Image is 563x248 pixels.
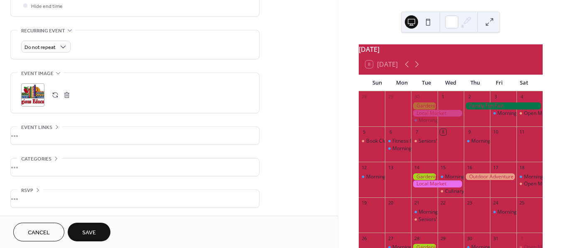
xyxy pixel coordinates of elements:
[21,83,44,107] div: ;
[519,164,525,170] div: 18
[28,229,50,237] span: Cancel
[387,94,394,100] div: 29
[414,75,438,91] div: Tue
[13,223,64,241] button: Cancel
[492,200,499,206] div: 24
[68,223,110,241] button: Save
[411,110,464,117] div: Local Market
[361,235,367,241] div: 26
[471,138,516,145] div: Morning Yoga Bliss
[492,235,499,241] div: 31
[490,209,516,216] div: Morning Yoga Bliss
[524,110,560,117] div: Open Mic Night
[21,155,51,163] span: Categories
[497,209,542,216] div: Morning Yoga Bliss
[21,69,54,78] span: Event image
[466,94,472,100] div: 2
[516,173,543,180] div: Morning Yoga Bliss
[466,164,472,170] div: 16
[414,129,420,135] div: 7
[466,129,472,135] div: 9
[464,173,516,180] div: Outdoor Adventure Day
[21,27,65,35] span: Recurring event
[11,127,259,144] div: •••
[82,229,96,237] span: Save
[516,110,543,117] div: Open Mic Night
[21,186,33,195] span: RSVP
[387,129,394,135] div: 6
[464,102,543,109] div: Family Fun Fair
[361,129,367,135] div: 5
[387,200,394,206] div: 20
[492,94,499,100] div: 3
[466,235,472,241] div: 30
[445,173,490,180] div: Morning Yoga Bliss
[438,173,464,180] div: Morning Yoga Bliss
[411,216,437,223] div: Seniors' Social Tea
[497,110,542,117] div: Morning Yoga Bliss
[440,235,446,241] div: 29
[445,188,498,195] div: Culinary Cooking Class
[519,129,525,135] div: 11
[438,75,463,91] div: Wed
[359,44,543,54] div: [DATE]
[361,164,367,170] div: 12
[411,138,437,145] div: Seniors' Social Tea
[414,200,420,206] div: 21
[440,94,446,100] div: 1
[365,75,390,91] div: Sun
[411,209,437,216] div: Morning Yoga Bliss
[414,235,420,241] div: 28
[512,75,536,91] div: Sat
[519,235,525,241] div: 1
[389,75,414,91] div: Mon
[411,173,437,180] div: Gardening Workshop
[490,110,516,117] div: Morning Yoga Bliss
[385,138,411,145] div: Fitness Bootcamp
[411,180,464,187] div: Local Market
[361,200,367,206] div: 19
[492,129,499,135] div: 10
[359,173,385,180] div: Morning Yoga Bliss
[31,2,63,11] span: Hide end time
[21,123,52,132] span: Event links
[414,164,420,170] div: 14
[440,164,446,170] div: 15
[464,138,490,145] div: Morning Yoga Bliss
[492,164,499,170] div: 17
[411,117,437,124] div: Morning Yoga Bliss
[519,94,525,100] div: 4
[524,180,560,187] div: Open Mic Night
[392,145,437,152] div: Morning Yoga Bliss
[487,75,512,91] div: Fri
[419,117,463,124] div: Morning Yoga Bliss
[11,190,259,207] div: •••
[419,138,462,145] div: Seniors' Social Tea
[24,43,56,52] span: Do not repeat
[516,180,543,187] div: Open Mic Night
[392,138,433,145] div: Fitness Bootcamp
[419,209,463,216] div: Morning Yoga Bliss
[387,164,394,170] div: 13
[440,200,446,206] div: 22
[387,235,394,241] div: 27
[414,94,420,100] div: 30
[411,102,437,109] div: Gardening Workshop
[463,75,487,91] div: Thu
[519,200,525,206] div: 25
[438,188,464,195] div: Culinary Cooking Class
[419,216,462,223] div: Seniors' Social Tea
[11,158,259,176] div: •••
[440,129,446,135] div: 8
[385,145,411,152] div: Morning Yoga Bliss
[366,173,411,180] div: Morning Yoga Bliss
[359,138,385,145] div: Book Club Gathering
[466,200,472,206] div: 23
[361,94,367,100] div: 28
[366,138,414,145] div: Book Club Gathering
